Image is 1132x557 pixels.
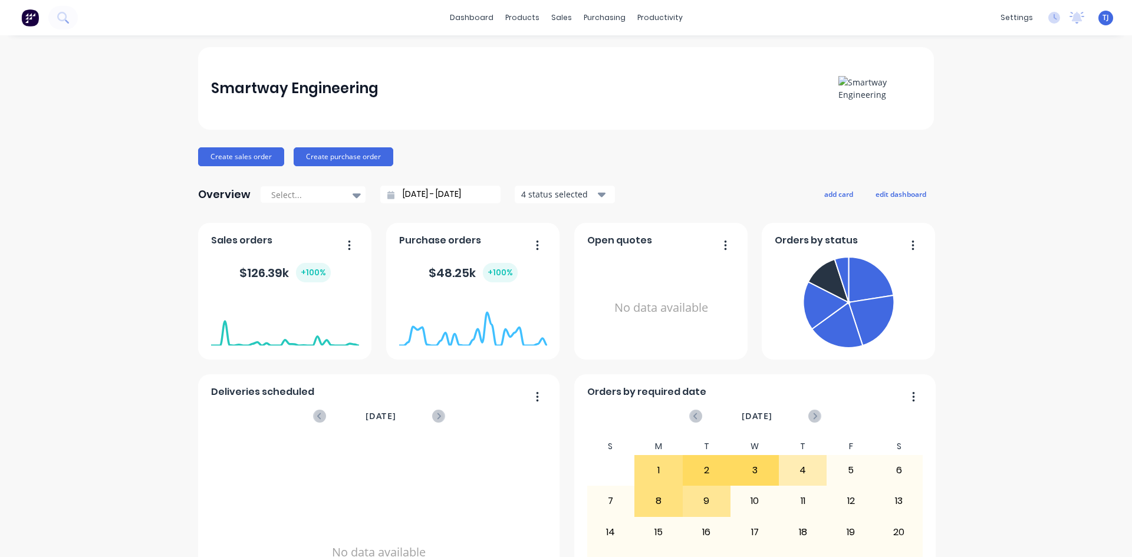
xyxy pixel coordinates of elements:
[730,438,779,455] div: W
[294,147,393,166] button: Create purchase order
[499,9,545,27] div: products
[21,9,39,27] img: Factory
[366,410,396,423] span: [DATE]
[876,518,923,547] div: 20
[995,9,1039,27] div: settings
[634,438,683,455] div: M
[635,456,682,485] div: 1
[239,263,331,282] div: $ 126.39k
[779,456,827,485] div: 4
[296,263,331,282] div: + 100 %
[683,456,730,485] div: 2
[429,263,518,282] div: $ 48.25k
[587,486,634,516] div: 7
[827,518,874,547] div: 19
[587,518,634,547] div: 14
[545,9,578,27] div: sales
[817,186,861,202] button: add card
[578,9,631,27] div: purchasing
[731,518,778,547] div: 17
[198,183,251,206] div: Overview
[876,456,923,485] div: 6
[198,147,284,166] button: Create sales order
[399,233,481,248] span: Purchase orders
[521,188,595,200] div: 4 status selected
[731,486,778,516] div: 10
[742,410,772,423] span: [DATE]
[587,252,735,364] div: No data available
[211,233,272,248] span: Sales orders
[587,233,652,248] span: Open quotes
[775,233,858,248] span: Orders by status
[444,9,499,27] a: dashboard
[827,486,874,516] div: 12
[515,186,615,203] button: 4 status selected
[827,438,875,455] div: F
[483,263,518,282] div: + 100 %
[827,456,874,485] div: 5
[1103,12,1109,23] span: TJ
[731,456,778,485] div: 3
[683,438,731,455] div: T
[587,438,635,455] div: S
[875,438,923,455] div: S
[779,438,827,455] div: T
[868,186,934,202] button: edit dashboard
[635,486,682,516] div: 8
[779,486,827,516] div: 11
[779,518,827,547] div: 18
[876,486,923,516] div: 13
[683,518,730,547] div: 16
[587,385,706,399] span: Orders by required date
[635,518,682,547] div: 15
[631,9,689,27] div: productivity
[211,77,379,100] div: Smartway Engineering
[683,486,730,516] div: 9
[838,76,921,101] img: Smartway Engineering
